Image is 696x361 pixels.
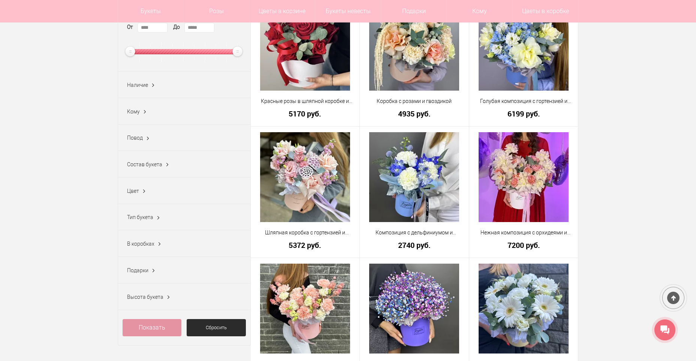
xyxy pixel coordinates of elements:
a: 4935 руб. [365,110,464,118]
span: Состав букета [127,161,162,167]
a: Композиция с дельфиниумом и гвоздикой [365,229,464,237]
span: Наличие [127,82,148,88]
span: Кому [127,109,140,115]
a: Коробка с розами и гвоздикой [365,97,464,105]
span: Высота букета [127,294,163,300]
a: 5170 руб. [256,110,355,118]
img: Коробка с розами и гвоздикой [369,1,459,91]
img: Красные розы в шляпной коробке и зелень [260,1,350,91]
a: Показать [123,319,182,336]
span: Подарки [127,267,148,273]
a: 7200 руб. [474,241,573,249]
a: 5372 руб. [256,241,355,249]
img: Нежно розовая композиция с эустомой и гвоздикой [260,264,350,354]
img: Шляпная коробка с гортензией и лотосом [260,132,350,222]
a: Нежная композиция с орхидеями и розами [474,229,573,237]
a: Красные розы в шляпной коробке и зелень [256,97,355,105]
a: Голубая композиция с гортензией и розами [474,97,573,105]
img: Шляпная коробка с эустомой и герберой [479,264,569,354]
label: До [173,23,180,31]
label: От [127,23,133,31]
span: Повод [127,135,143,141]
a: Сбросить [187,319,246,336]
a: 2740 руб. [365,241,464,249]
a: Шляпная коробка с гортензией и лотосом [256,229,355,237]
a: 6199 руб. [474,110,573,118]
span: Тип букета [127,214,153,220]
span: В коробках [127,241,154,247]
img: Нежная композиция с орхидеями и розами [479,132,569,222]
img: Композиция с дельфиниумом и гвоздикой [369,132,459,222]
img: Композиция в шляпной коробке [369,264,459,354]
span: Цвет [127,188,139,194]
img: Голубая композиция с гортензией и розами [479,1,569,91]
